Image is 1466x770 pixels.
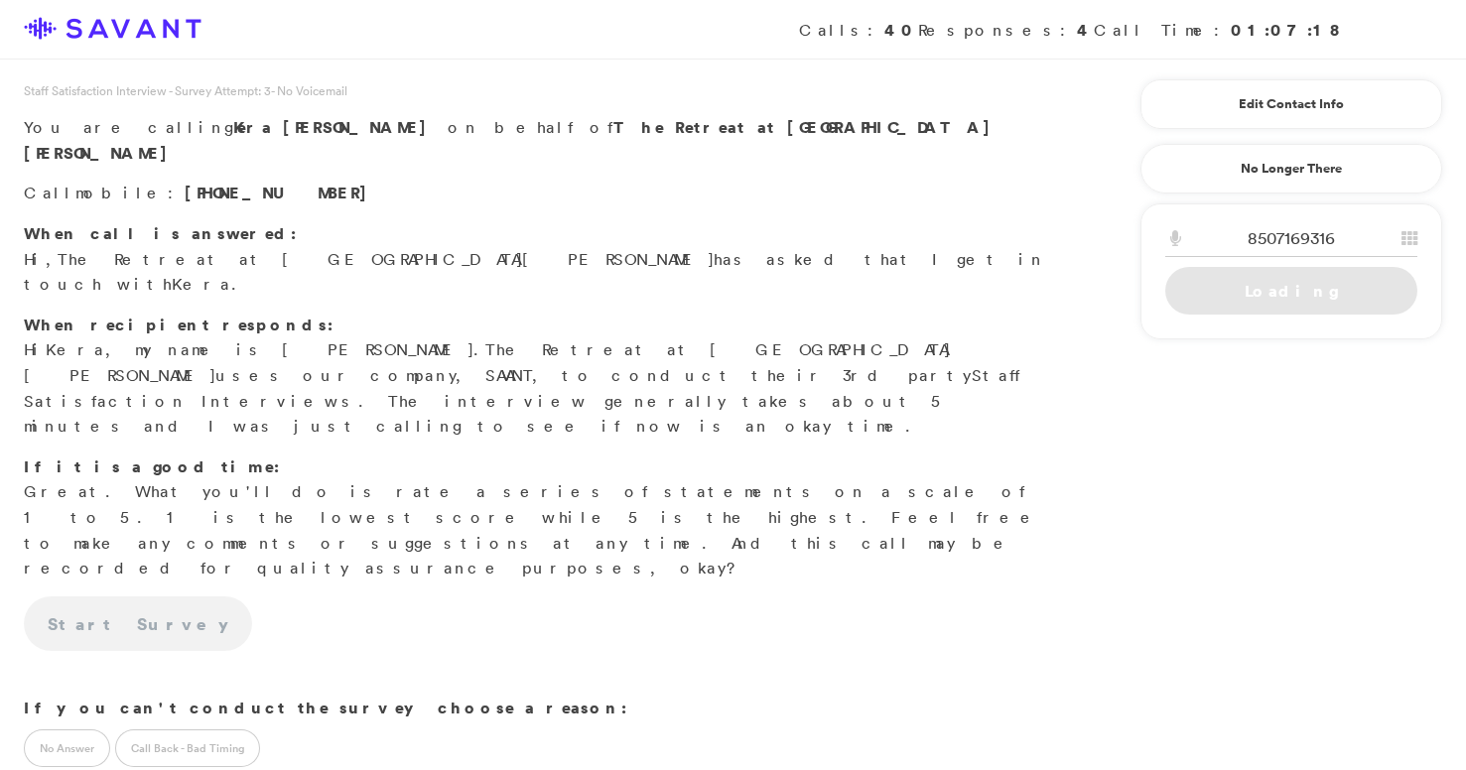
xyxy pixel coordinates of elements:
[884,19,918,41] strong: 40
[24,454,1065,581] p: Great. What you'll do is rate a series of statements on a scale of 1 to 5. 1 is the lowest score ...
[115,729,260,767] label: Call Back - Bad Timing
[24,82,347,99] span: Staff Satisfaction Interview - Survey Attempt: 3 - No Voicemail
[24,181,1065,206] p: Call :
[1140,144,1442,193] a: No Longer There
[185,182,377,203] span: [PHONE_NUMBER]
[58,249,714,269] span: The Retreat at [GEOGRAPHIC_DATA][PERSON_NAME]
[1165,267,1417,315] a: Loading
[1231,19,1343,41] strong: 01:07:18
[172,274,231,294] span: Kera
[24,697,627,718] strong: If you can't conduct the survey choose a reason:
[24,222,297,244] strong: When call is answered:
[24,314,333,335] strong: When recipient responds:
[75,183,168,202] span: mobile
[24,339,950,385] span: The Retreat at [GEOGRAPHIC_DATA][PERSON_NAME]
[1077,19,1094,41] strong: 4
[24,729,110,767] label: No Answer
[1165,88,1417,120] a: Edit Contact Info
[46,339,105,359] span: Kera
[24,115,1065,166] p: You are calling on behalf of
[24,596,252,652] a: Start Survey
[24,365,1026,411] span: Staff Satisfaction Interview
[24,116,1000,164] strong: The Retreat at [GEOGRAPHIC_DATA][PERSON_NAME]
[233,116,272,138] span: Kera
[24,313,1065,440] p: Hi , my name is [PERSON_NAME]. uses our company, SAVANT, to conduct their 3rd party s. The interv...
[24,221,1065,298] p: Hi, has asked that I get in touch with .
[24,455,280,477] strong: If it is a good time:
[283,116,437,138] span: [PERSON_NAME]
